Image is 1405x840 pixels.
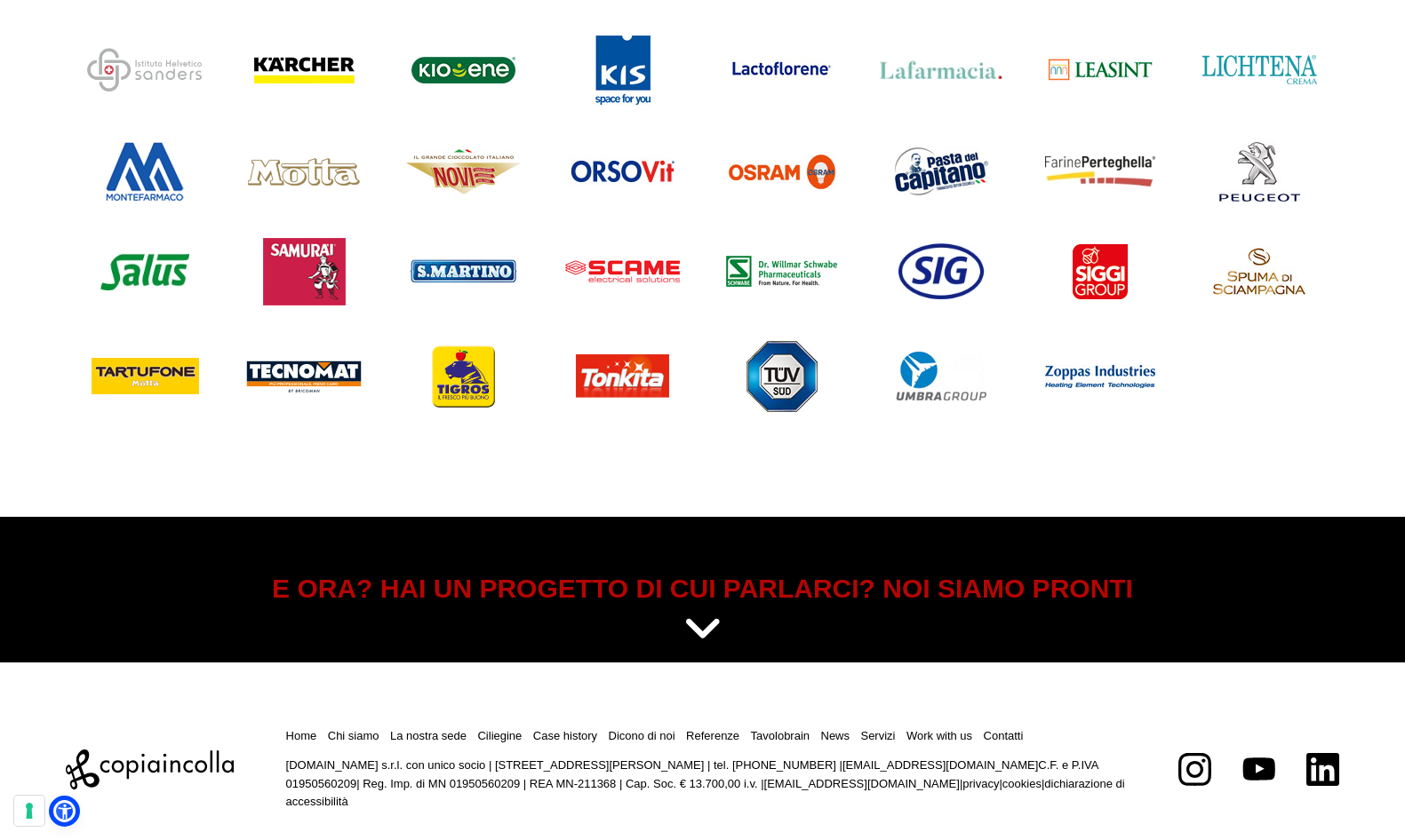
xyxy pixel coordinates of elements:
[568,157,677,186] img: Orsovit
[746,341,818,412] img: TUV
[14,796,44,826] button: Le tue preferenze relative al consenso per le tecnologie di tracciamento
[728,52,835,88] img: Lactoflorene
[842,758,1038,772] a: [EMAIL_ADDRESS][DOMAIN_NAME]
[286,777,1125,809] a: dichiarazione di accessibilità
[896,352,987,401] img: UMBRAgroup
[263,238,346,305] img: Samurai
[390,729,467,742] a: La nostra sede
[286,729,317,742] a: Home
[92,358,199,394] img: Tartufone Motta
[533,729,597,742] a: Case history
[821,729,850,742] a: News
[411,57,515,83] img: Kioene
[565,260,680,282] img: Scame Parre
[898,243,985,299] img: SIG
[254,57,355,83] img: Kärcher
[1213,247,1305,296] img: Spuma di Sciampagna
[751,729,810,742] a: Tavolobrain
[609,729,675,742] a: Dicono di noi
[984,729,1024,742] a: Contatti
[410,259,517,283] img: Cleca San Martino
[906,729,972,742] a: Work with us
[764,777,960,790] a: [EMAIL_ADDRESS][DOMAIN_NAME]
[576,354,669,398] img: Tonkita
[860,729,895,742] a: Servizi
[1048,59,1153,81] img: Leasint
[726,256,837,287] img: Schwabe
[595,35,651,106] img: KIS
[87,48,203,92] img: Istituto Helvetico Sanders
[880,60,1002,79] img: Lafarmacia
[79,570,1327,607] h5: E ORA? HAI UN PROGETTO DI CUI PARLARCI? NOI SIAMO PRONTI
[895,147,988,195] img: Pasta del Capitano
[53,800,76,822] a: Open Accessibility Menu
[1073,244,1128,299] img: Siggi Group
[1202,55,1317,84] img: Lichtena crema
[686,729,739,742] a: Referenze
[1218,141,1301,202] img: Peugeot
[246,361,362,392] img: Tecnomat
[432,345,495,408] img: Tigros
[477,729,522,742] a: Ciliegine
[406,149,521,194] img: Novi
[328,729,379,742] a: Chi siamo
[962,777,999,790] a: privacy
[1045,156,1155,186] img: Perteghella Industria Molitoria
[106,141,184,202] img: Montefarmaco
[1002,777,1042,790] a: cookies
[286,757,1127,812] p: [DOMAIN_NAME] s.r.l. con unico socio | [STREET_ADDRESS][PERSON_NAME] | tel. [PHONE_NUMBER] | C.F....
[729,155,835,189] img: Osram
[1045,365,1155,388] img: Zoppas Industries
[100,253,189,290] img: Salus
[248,158,360,186] img: Motta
